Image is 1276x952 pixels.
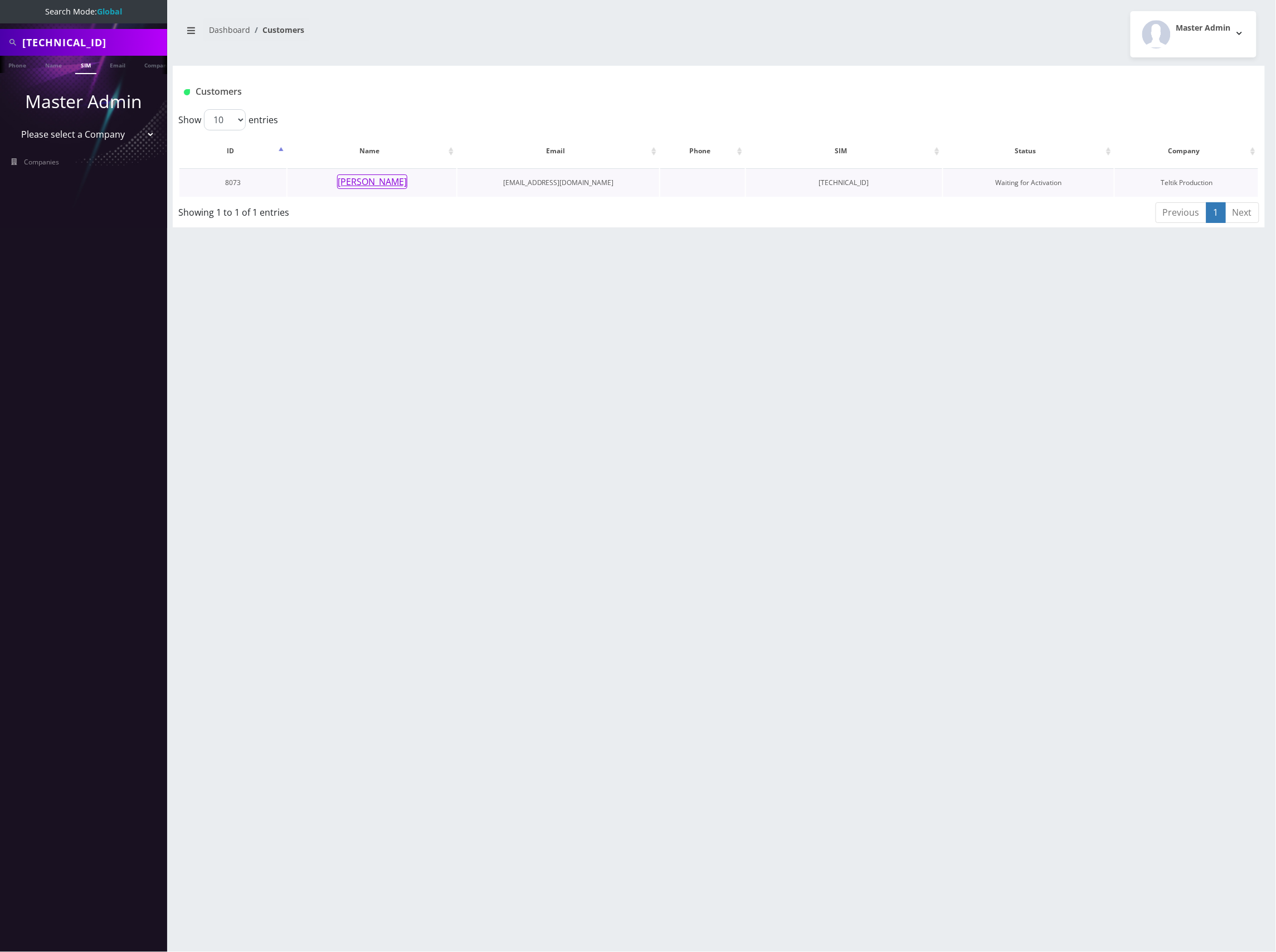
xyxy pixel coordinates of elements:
[337,174,407,189] button: [PERSON_NAME]
[45,6,122,17] span: Search Mode:
[1115,168,1258,197] td: Teltik Production
[3,56,32,73] a: Phone
[204,109,246,130] select: Showentries
[179,135,286,167] th: ID: activate to sort column descending
[1156,202,1207,223] a: Previous
[181,18,710,50] nav: breadcrumb
[179,168,286,197] td: 8073
[178,201,620,219] div: Showing 1 to 1 of 1 entries
[40,56,67,73] a: Name
[1176,23,1231,33] h2: Master Admin
[22,32,164,53] input: Search All Companies
[1131,11,1256,57] button: Master Admin
[943,135,1114,167] th: Status: activate to sort column ascending
[746,135,942,167] th: SIM: activate to sort column ascending
[1206,202,1226,223] a: 1
[104,56,131,73] a: Email
[178,109,278,130] label: Show entries
[943,168,1114,197] td: Waiting for Activation
[250,24,304,36] li: Customers
[288,135,456,167] th: Name: activate to sort column ascending
[139,56,176,73] a: Company
[75,56,96,74] a: SIM
[1115,135,1258,167] th: Company: activate to sort column ascending
[184,86,1073,97] h1: Customers
[97,6,122,17] strong: Global
[746,168,942,197] td: [TECHNICAL_ID]
[1225,202,1259,223] a: Next
[25,157,60,167] span: Companies
[660,135,745,167] th: Phone: activate to sort column ascending
[209,25,250,35] a: Dashboard
[457,168,659,197] td: [EMAIL_ADDRESS][DOMAIN_NAME]
[457,135,659,167] th: Email: activate to sort column ascending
